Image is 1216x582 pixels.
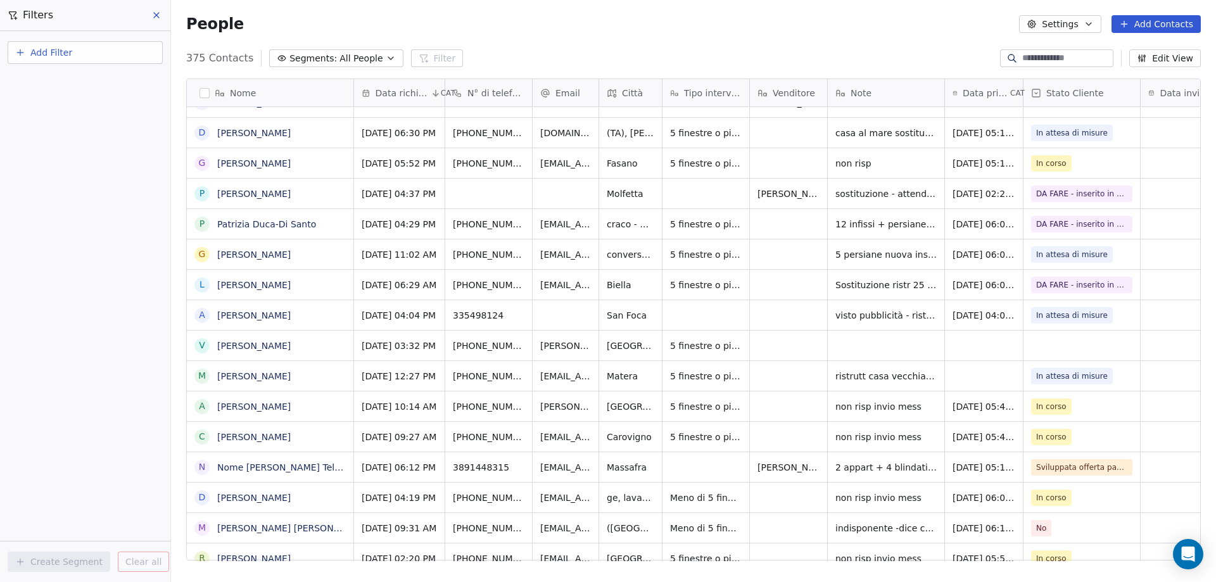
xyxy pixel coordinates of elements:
span: [DATE] 05:48 PM [953,400,1015,413]
div: D [199,491,206,504]
span: [DATE] 05:14 PM [953,127,1015,139]
div: G [199,156,206,170]
span: Meno di 5 finestre [670,522,742,535]
span: [EMAIL_ADDRESS][DOMAIN_NAME] [540,248,591,261]
span: [PHONE_NUMBER] [453,248,524,261]
span: [PHONE_NUMBER] [453,431,524,443]
span: In attesa di misure [1036,370,1108,382]
div: N° di telefono [445,79,532,106]
div: P [199,217,205,231]
button: Edit View [1129,49,1201,67]
span: Città [622,87,643,99]
span: [PERSON_NAME] [757,187,820,200]
span: [PHONE_NUMBER] [453,400,524,413]
span: [PHONE_NUMBER] [453,279,524,291]
span: Stato Cliente [1046,87,1104,99]
span: [PHONE_NUMBER] [453,522,524,535]
span: [EMAIL_ADDRESS][DOMAIN_NAME] [540,491,591,504]
span: 335498124 [453,309,503,322]
span: Meno di 5 finestre [670,491,742,504]
span: [PHONE_NUMBER] [453,218,524,231]
span: [EMAIL_ADDRESS][DOMAIN_NAME] [540,461,591,474]
span: Biella [607,279,631,291]
a: [PERSON_NAME] [217,98,291,108]
span: In corso [1036,158,1067,169]
span: [EMAIL_ADDRESS][DOMAIN_NAME] [540,522,591,535]
div: Data richiestaCAT [354,79,445,106]
span: [DATE] 06:00 PM [953,491,1015,504]
div: Nome [187,79,353,106]
div: C [199,430,205,443]
span: 5 finestre o più di 5 [670,157,742,170]
span: N° di telefono [467,87,524,99]
span: 5 finestre o più di 5 [670,339,742,352]
span: [DATE] 09:27 AM [362,431,436,443]
div: M [198,521,206,535]
span: casa al mare sostituzione infissi + cassonetti + avvolgibili. [GEOGRAPHIC_DATA]. ora tf, vorrebbe... [835,127,937,139]
span: In corso [1036,431,1067,443]
span: Sostituzione ristr 25 infissi - fornitura + posa -- casa indipendente 1 casa - ora legno vorrebbe... [835,279,937,291]
span: CAT [1010,88,1025,98]
div: a [199,400,205,413]
span: Data richiesta [376,87,428,99]
span: [DATE] 04:37 PM [362,187,436,200]
span: [DATE] 06:12 PM [953,522,1015,535]
a: [PERSON_NAME] [PERSON_NAME] [217,523,367,533]
span: [DATE] 05:50 PM [953,552,1015,565]
span: [PERSON_NAME][EMAIL_ADDRESS][DOMAIN_NAME] [540,339,591,352]
div: L [199,278,205,291]
span: Matera [607,370,638,383]
button: Add Contacts [1111,15,1201,33]
span: In attesa di misure [1036,127,1108,139]
div: P [199,187,205,200]
span: indisponente -dice che non ha tempo per concentrarsi su queste cose [835,522,937,535]
a: [PERSON_NAME] [217,280,291,290]
span: [DATE] 03:32 PM [362,339,436,352]
span: Segments: [289,52,337,65]
div: Venditore [750,79,827,106]
span: ristrutt casa vecchia popolare due appartamenti in uno oltre 180mq - la segue ingegnere - 1 casa ... [835,370,937,383]
button: Settings [1019,15,1101,33]
span: 5 finestre o più di 5 [670,127,742,139]
span: [DATE] 05:52 PM [362,157,436,170]
div: Open Intercom Messenger [1173,539,1203,569]
span: [DATE] 06:12 PM [362,461,436,474]
span: [DATE] 09:31 AM [362,522,436,535]
a: [PERSON_NAME] [217,554,291,564]
div: Stato Cliente [1023,79,1140,106]
span: 5 finestre o più di 5 [670,218,742,231]
span: No [1036,522,1046,534]
span: [DOMAIN_NAME][EMAIL_ADDRESS][DOMAIN_NAME] [540,127,591,139]
span: non risp invio mess [835,400,921,413]
span: 5 finestre o più di 5 [670,248,742,261]
a: Patrizia Duca-Di Santo [217,219,316,229]
span: [EMAIL_ADDRESS][DOMAIN_NAME] [540,157,591,170]
span: [GEOGRAPHIC_DATA] [607,400,654,413]
span: [DATE] 04:09 PM [953,309,1015,322]
span: Venditore [773,87,815,99]
span: [DATE] 10:14 AM [362,400,436,413]
span: [DATE] 06:04 PM [953,218,1015,231]
span: 375 Contacts [186,51,253,66]
span: 5 finestre o più di 5 [670,431,742,443]
span: Data invio offerta [1160,87,1210,99]
span: [DATE] 04:19 PM [362,491,436,504]
a: [PERSON_NAME] [217,402,291,412]
span: In attesa di misure [1036,249,1108,260]
div: V [199,339,205,352]
span: [DATE] 11:02 AM [362,248,436,261]
span: [DATE] 04:04 PM [362,309,436,322]
span: 12 infissi + persiane - sta completando un grezzo villino 1 piano, è al massetto - pvc bicolore i... [835,218,937,231]
div: Note [828,79,944,106]
span: Nome [230,87,256,99]
span: In attesa di misure [1036,310,1108,321]
span: 2 appart + 4 blindati ristrutt ora tf + pers smonta lui - legno alluminio + pers alluminio - vill... [835,461,937,474]
span: Email [555,87,580,99]
span: In corso [1036,492,1067,503]
span: [DATE] 12:27 PM [362,370,436,383]
a: [PERSON_NAME] [217,128,291,138]
span: visto pubblicità - ristrutt - persiane alluminio (credo voglia elettrocolore) + pvc bianco + vetr... [835,309,937,322]
span: [EMAIL_ADDRESS][DOMAIN_NAME] [540,218,591,231]
span: [GEOGRAPHIC_DATA] [607,552,654,565]
span: non risp invio mess [835,552,921,565]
